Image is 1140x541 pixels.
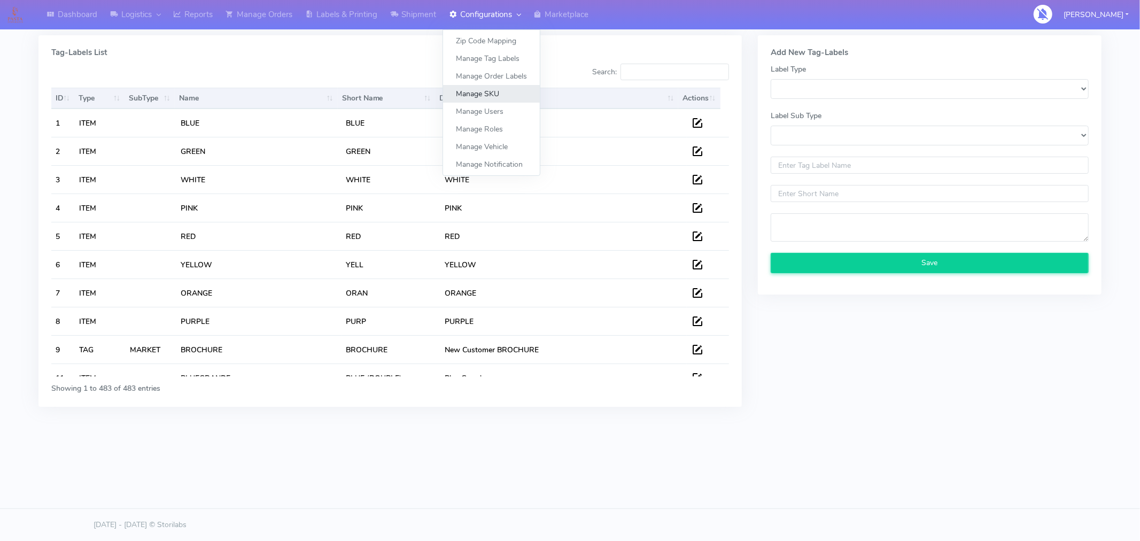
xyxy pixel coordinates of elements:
[126,335,176,364] td: MARKET
[771,64,806,75] label: Label Type
[51,250,75,279] td: 6
[678,88,720,109] th: Actions: activate to sort column ascending
[443,85,540,103] a: Manage SKU
[443,156,540,173] a: Manage Notification
[342,364,440,392] td: BLUE (DOUBLE)
[440,137,687,165] td: GREEN
[440,165,687,194] td: WHITE
[443,120,540,138] a: Manage Roles
[125,88,175,109] th: SubType: activate to sort column ascending
[440,335,687,364] td: New Customer BROCHURE
[75,137,126,165] td: ITEM
[51,165,75,194] td: 3
[342,222,440,250] td: RED
[51,88,74,109] th: ID: activate to sort column ascending
[51,137,75,165] td: 2
[443,67,540,85] a: Manage Order Labels
[440,222,687,250] td: RED
[435,88,678,109] th: Desc.: activate to sort column ascending
[443,32,540,50] a: Zip Code Mapping
[440,250,687,279] td: YELLOW
[621,64,729,81] input: Search:
[75,364,126,392] td: ITEM
[74,88,125,109] th: Type: activate to sort column ascending
[176,109,342,137] td: BLUE
[51,279,75,307] td: 7
[75,109,126,137] td: ITEM
[75,279,126,307] td: ITEM
[176,222,342,250] td: RED
[342,194,440,222] td: PINK
[1056,4,1137,26] button: [PERSON_NAME]
[175,88,338,109] th: Name: activate to sort column ascending
[342,137,440,165] td: GREEN
[51,48,729,57] h5: Tag-Labels List
[443,50,540,67] a: Manage Tag Labels
[176,137,342,165] td: GREEN
[342,109,440,137] td: BLUE
[771,253,1089,273] button: Save
[75,222,126,250] td: ITEM
[176,279,342,307] td: ORANGE
[342,279,440,307] td: ORAN
[440,279,687,307] td: ORANGE
[51,376,324,394] div: Showing 1 to 483 of 483 entries
[75,250,126,279] td: ITEM
[342,335,440,364] td: BROCHURE
[342,250,440,279] td: YELL
[176,364,342,392] td: BLUEGRANDE
[771,185,1089,202] input: Enter Short Name
[443,103,540,120] a: Manage Users
[75,165,126,194] td: ITEM
[443,138,540,156] a: Manage Vehicle
[176,194,342,222] td: PINK
[75,335,126,364] td: TAG
[51,222,75,250] td: 5
[440,194,687,222] td: PINK
[771,157,1089,174] input: Enter Tag Label Name
[176,307,342,335] td: PURPLE
[176,335,342,364] td: BROCHURE
[51,194,75,222] td: 4
[338,88,436,109] th: Short Name: activate to sort column ascending
[440,109,687,137] td: BLUE
[176,165,342,194] td: WHITE
[51,307,75,335] td: 8
[51,335,75,364] td: 9
[75,307,126,335] td: ITEM
[75,194,126,222] td: ITEM
[592,64,729,81] label: Search:
[440,364,687,392] td: Blue Grande
[51,109,75,137] td: 1
[51,364,75,392] td: 11
[771,48,1089,57] h5: Add New Tag-Labels
[342,165,440,194] td: WHITE
[342,307,440,335] td: PURP
[176,250,342,279] td: YELLOW
[440,307,687,335] td: PURPLE
[771,110,821,121] label: Label Sub Type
